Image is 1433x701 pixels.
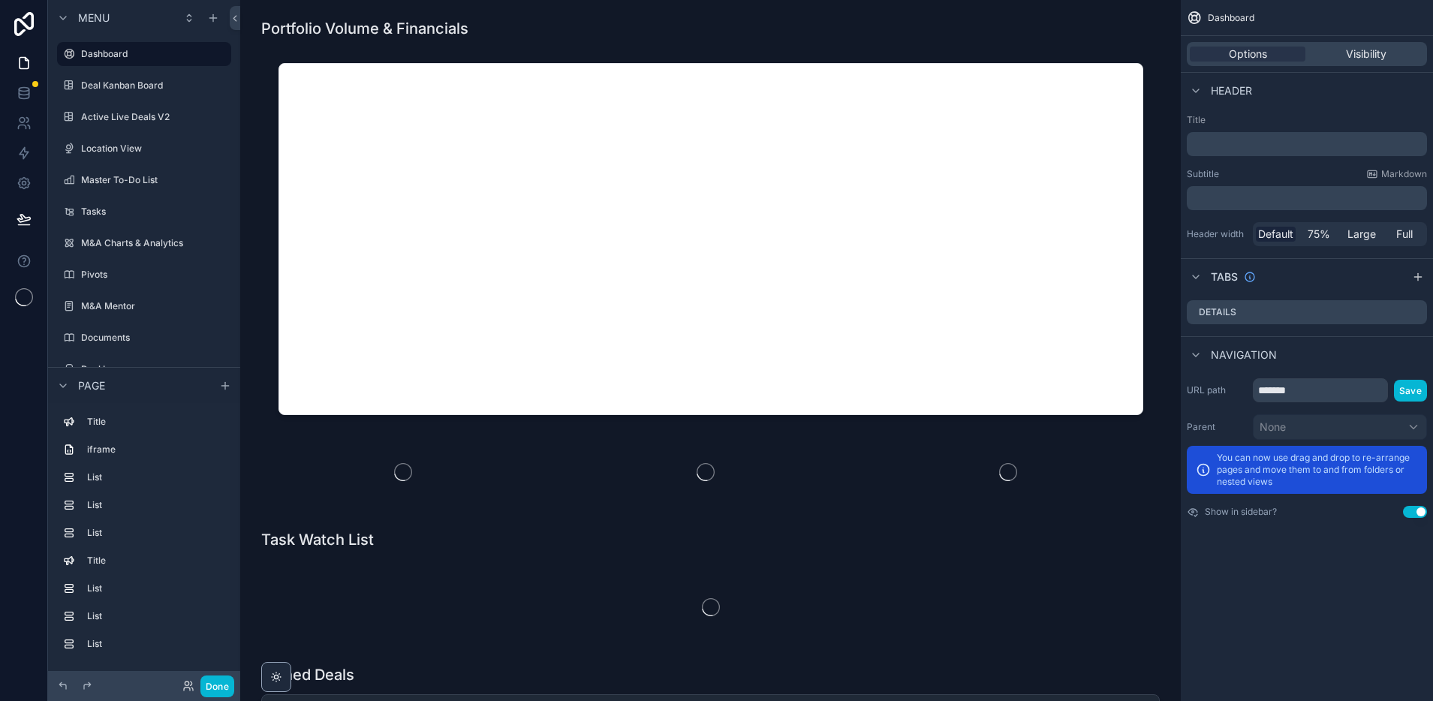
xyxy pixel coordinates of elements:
[1381,168,1427,180] span: Markdown
[57,357,231,381] a: Deal Logs
[87,555,225,567] label: Title
[57,105,231,129] a: Active Live Deals V2
[1366,168,1427,180] a: Markdown
[81,206,228,218] label: Tasks
[1396,227,1413,242] span: Full
[81,111,228,123] label: Active Live Deals V2
[87,582,225,594] label: List
[200,675,234,697] button: Done
[1347,227,1376,242] span: Large
[1260,420,1286,435] span: None
[81,237,228,249] label: M&A Charts & Analytics
[1394,380,1427,402] button: Save
[1253,414,1427,440] button: None
[1211,269,1238,284] span: Tabs
[57,74,231,98] a: Deal Kanban Board
[87,499,225,511] label: List
[1187,228,1247,240] label: Header width
[57,294,231,318] a: M&A Mentor
[1308,227,1330,242] span: 75%
[1258,227,1293,242] span: Default
[57,231,231,255] a: M&A Charts & Analytics
[1205,506,1277,518] label: Show in sidebar?
[1217,452,1418,488] p: You can now use drag and drop to re-arrange pages and move them to and from folders or nested views
[78,378,105,393] span: Page
[87,471,225,483] label: List
[1346,47,1386,62] span: Visibility
[1211,83,1252,98] span: Header
[1187,186,1427,210] div: scrollable content
[81,300,228,312] label: M&A Mentor
[57,200,231,224] a: Tasks
[87,444,225,456] label: iframe
[1211,347,1277,363] span: Navigation
[81,363,228,375] label: Deal Logs
[57,168,231,192] a: Master To-Do List
[87,527,225,539] label: List
[81,332,228,344] label: Documents
[1187,132,1427,156] div: scrollable content
[81,48,222,60] label: Dashboard
[81,143,228,155] label: Location View
[1187,384,1247,396] label: URL path
[57,137,231,161] a: Location View
[1199,306,1236,318] label: Details
[57,326,231,350] a: Documents
[87,638,225,650] label: List
[81,80,228,92] label: Deal Kanban Board
[1187,114,1427,126] label: Title
[1187,168,1219,180] label: Subtitle
[87,416,225,428] label: Title
[78,11,110,26] span: Menu
[48,403,240,671] div: scrollable content
[57,42,231,66] a: Dashboard
[81,174,228,186] label: Master To-Do List
[87,610,225,622] label: List
[1208,12,1254,24] span: Dashboard
[57,263,231,287] a: Pivots
[1229,47,1267,62] span: Options
[1187,421,1247,433] label: Parent
[81,269,228,281] label: Pivots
